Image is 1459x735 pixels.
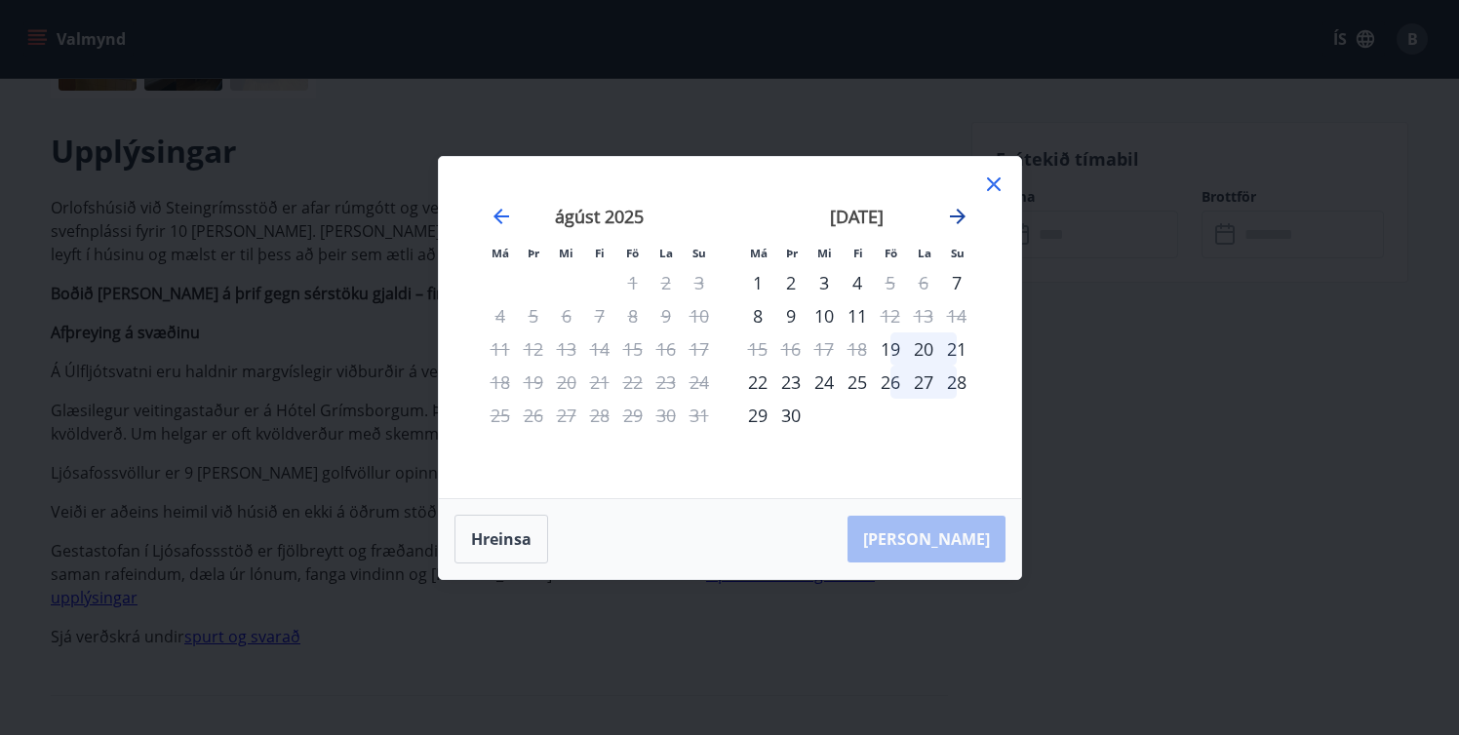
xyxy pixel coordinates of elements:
div: Aðeins innritun í boði [874,332,907,366]
td: Choose sunnudagur, 28. september 2025 as your check-in date. It’s available. [940,366,973,399]
td: Choose miðvikudagur, 24. september 2025 as your check-in date. It’s available. [808,366,841,399]
td: Not available. sunnudagur, 17. ágúst 2025 [683,332,716,366]
div: 30 [774,399,808,432]
small: Su [692,246,706,260]
small: Su [951,246,965,260]
small: La [918,246,931,260]
td: Choose laugardagur, 27. september 2025 as your check-in date. It’s available. [907,366,940,399]
td: Not available. föstudagur, 12. september 2025 [874,299,907,332]
td: Not available. þriðjudagur, 26. ágúst 2025 [517,399,550,432]
div: 2 [774,266,808,299]
td: Not available. sunnudagur, 3. ágúst 2025 [683,266,716,299]
td: Not available. mánudagur, 4. ágúst 2025 [484,299,517,332]
div: 23 [774,366,808,399]
td: Not available. föstudagur, 8. ágúst 2025 [616,299,650,332]
td: Not available. föstudagur, 15. ágúst 2025 [616,332,650,366]
td: Not available. mánudagur, 25. ágúst 2025 [484,399,517,432]
td: Not available. laugardagur, 13. september 2025 [907,299,940,332]
td: Not available. miðvikudagur, 6. ágúst 2025 [550,299,583,332]
td: Not available. fimmtudagur, 7. ágúst 2025 [583,299,616,332]
td: Not available. föstudagur, 29. ágúst 2025 [616,399,650,432]
div: 21 [940,332,973,366]
div: 20 [907,332,940,366]
small: Má [750,246,768,260]
div: Move backward to switch to the previous month. [490,205,513,228]
td: Choose mánudagur, 22. september 2025 as your check-in date. It’s available. [741,366,774,399]
td: Choose þriðjudagur, 2. september 2025 as your check-in date. It’s available. [774,266,808,299]
td: Not available. fimmtudagur, 28. ágúst 2025 [583,399,616,432]
td: Not available. sunnudagur, 24. ágúst 2025 [683,366,716,399]
div: 25 [841,366,874,399]
strong: ágúst 2025 [555,205,644,228]
div: 22 [741,366,774,399]
td: Not available. mánudagur, 18. ágúst 2025 [484,366,517,399]
td: Choose mánudagur, 29. september 2025 as your check-in date. It’s available. [741,399,774,432]
div: 29 [741,399,774,432]
td: Choose miðvikudagur, 10. september 2025 as your check-in date. It’s available. [808,299,841,332]
td: Not available. þriðjudagur, 5. ágúst 2025 [517,299,550,332]
small: Fi [595,246,605,260]
td: Not available. fimmtudagur, 18. september 2025 [841,332,874,366]
td: Not available. föstudagur, 5. september 2025 [874,266,907,299]
td: Not available. mánudagur, 15. september 2025 [741,332,774,366]
td: Choose föstudagur, 26. september 2025 as your check-in date. It’s available. [874,366,907,399]
td: Choose þriðjudagur, 30. september 2025 as your check-in date. It’s available. [774,399,808,432]
td: Choose fimmtudagur, 11. september 2025 as your check-in date. It’s available. [841,299,874,332]
td: Not available. fimmtudagur, 14. ágúst 2025 [583,332,616,366]
td: Choose laugardagur, 20. september 2025 as your check-in date. It’s available. [907,332,940,366]
td: Not available. sunnudagur, 10. ágúst 2025 [683,299,716,332]
td: Choose fimmtudagur, 4. september 2025 as your check-in date. It’s available. [841,266,874,299]
td: Choose fimmtudagur, 25. september 2025 as your check-in date. It’s available. [841,366,874,399]
div: 11 [841,299,874,332]
td: Not available. sunnudagur, 31. ágúst 2025 [683,399,716,432]
td: Not available. miðvikudagur, 27. ágúst 2025 [550,399,583,432]
div: Move forward to switch to the next month. [946,205,969,228]
td: Not available. sunnudagur, 14. september 2025 [940,299,973,332]
div: 10 [808,299,841,332]
div: 8 [741,299,774,332]
small: Fö [626,246,639,260]
td: Choose mánudagur, 8. september 2025 as your check-in date. It’s available. [741,299,774,332]
small: Mi [559,246,573,260]
td: Not available. laugardagur, 23. ágúst 2025 [650,366,683,399]
div: 28 [940,366,973,399]
button: Hreinsa [454,515,548,563]
td: Not available. laugardagur, 2. ágúst 2025 [650,266,683,299]
strong: [DATE] [830,205,884,228]
small: Fi [853,246,863,260]
td: Not available. föstudagur, 22. ágúst 2025 [616,366,650,399]
small: Þr [786,246,798,260]
td: Not available. miðvikudagur, 20. ágúst 2025 [550,366,583,399]
td: Not available. fimmtudagur, 21. ágúst 2025 [583,366,616,399]
small: Mi [817,246,832,260]
small: Þr [528,246,539,260]
td: Choose miðvikudagur, 3. september 2025 as your check-in date. It’s available. [808,266,841,299]
td: Choose sunnudagur, 7. september 2025 as your check-in date. It’s available. [940,266,973,299]
div: 4 [841,266,874,299]
td: Choose þriðjudagur, 23. september 2025 as your check-in date. It’s available. [774,366,808,399]
td: Not available. laugardagur, 16. ágúst 2025 [650,332,683,366]
small: La [659,246,673,260]
td: Not available. laugardagur, 9. ágúst 2025 [650,299,683,332]
td: Not available. laugardagur, 30. ágúst 2025 [650,399,683,432]
td: Not available. miðvikudagur, 13. ágúst 2025 [550,332,583,366]
td: Not available. þriðjudagur, 19. ágúst 2025 [517,366,550,399]
div: 3 [808,266,841,299]
td: Not available. laugardagur, 6. september 2025 [907,266,940,299]
td: Not available. mánudagur, 11. ágúst 2025 [484,332,517,366]
div: Calendar [462,180,998,475]
td: Not available. föstudagur, 1. ágúst 2025 [616,266,650,299]
div: 9 [774,299,808,332]
td: Choose mánudagur, 1. september 2025 as your check-in date. It’s available. [741,266,774,299]
td: Choose föstudagur, 19. september 2025 as your check-in date. It’s available. [874,332,907,366]
td: Choose þriðjudagur, 9. september 2025 as your check-in date. It’s available. [774,299,808,332]
small: Má [492,246,509,260]
td: Not available. miðvikudagur, 17. september 2025 [808,332,841,366]
div: 24 [808,366,841,399]
td: Not available. þriðjudagur, 16. september 2025 [774,332,808,366]
td: Choose sunnudagur, 21. september 2025 as your check-in date. It’s available. [940,332,973,366]
div: Aðeins útritun í boði [874,299,907,332]
div: Aðeins innritun í boði [741,266,774,299]
div: 27 [907,366,940,399]
div: Aðeins útritun í boði [874,266,907,299]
